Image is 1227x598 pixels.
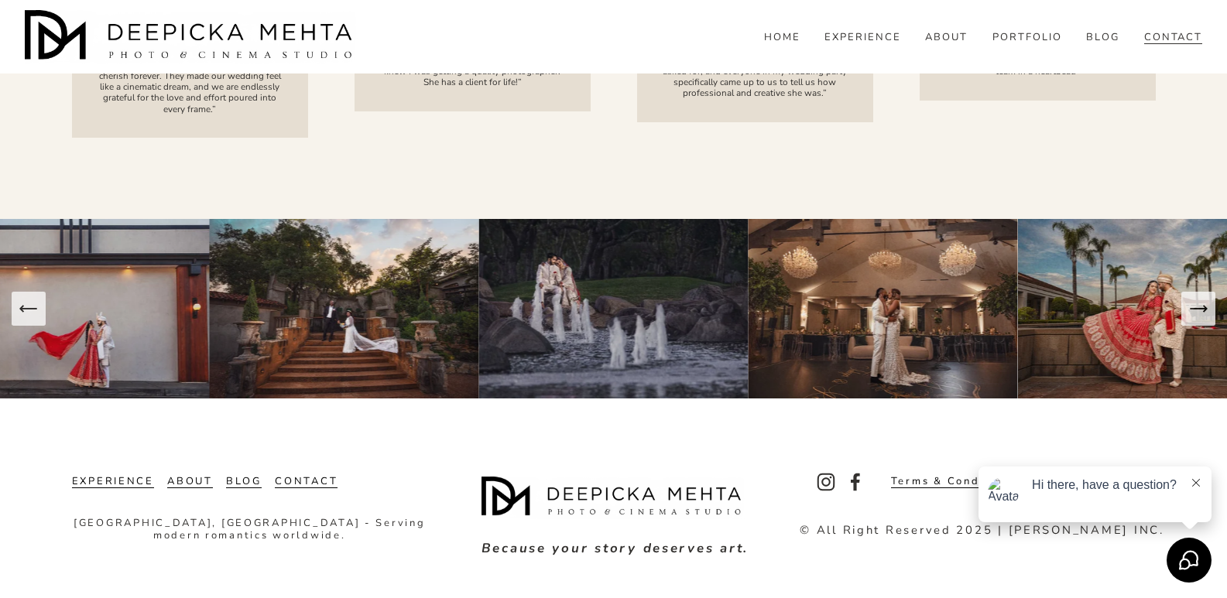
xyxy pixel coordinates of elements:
button: Previous Slide [12,292,46,326]
span: BLOG [1086,32,1119,44]
button: Next Slide [1181,292,1215,326]
a: CONTACT [1144,31,1203,45]
a: folder dropdown [1086,31,1119,45]
a: BLOG [226,476,262,488]
a: EXPERIENCE [72,476,154,488]
a: Terms & Conditions [891,476,1016,488]
a: Instagram [817,473,835,491]
a: Facebook [846,473,865,491]
a: HOME [764,31,800,45]
a: ABOUT [925,31,968,45]
p: © All Right Reserved 2025 | [PERSON_NAME] INC. [800,525,1164,536]
img: Austin Wedding Photographer - Deepicka Mehta Photography &amp; Cinematography [25,10,358,64]
em: Because your story deserves art. [482,539,749,557]
p: [GEOGRAPHIC_DATA], [GEOGRAPHIC_DATA] - Serving modern romantics worldwide. [72,518,427,542]
img: DMP_0698.jpg [479,219,749,398]
a: CONTACT [275,476,338,488]
img: ruth-id_W_0697-1.jpg [210,219,479,398]
a: ABOUT [167,476,213,488]
a: EXPERIENCE [824,31,901,45]
p: “[PERSON_NAME] Photography captured not only our engagement but also the happiest and most meanin... [95,5,284,114]
img: takeya-josh_W_0745-1-min.jpg [749,219,1018,398]
a: PORTFOLIO [992,31,1062,45]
